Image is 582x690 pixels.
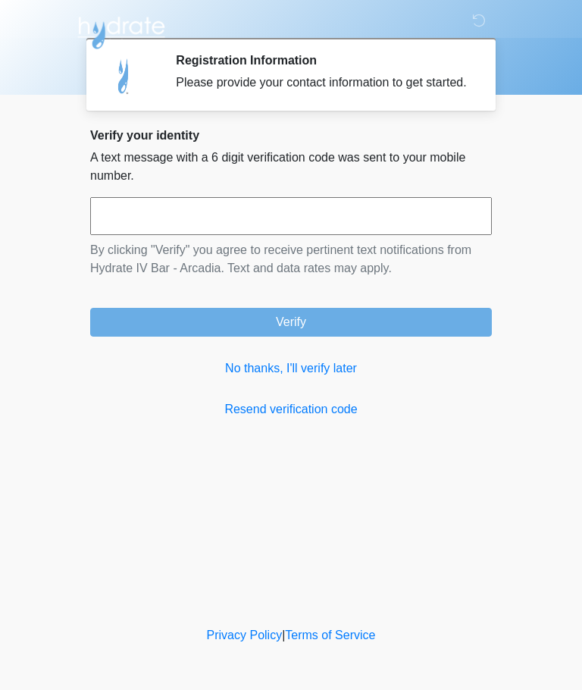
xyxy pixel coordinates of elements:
img: Agent Avatar [102,53,147,99]
a: Terms of Service [285,629,375,641]
a: No thanks, I'll verify later [90,359,492,378]
p: A text message with a 6 digit verification code was sent to your mobile number. [90,149,492,185]
div: Please provide your contact information to get started. [176,74,469,92]
a: | [282,629,285,641]
a: Privacy Policy [207,629,283,641]
p: By clicking "Verify" you agree to receive pertinent text notifications from Hydrate IV Bar - Arca... [90,241,492,278]
h2: Verify your identity [90,128,492,143]
a: Resend verification code [90,400,492,419]
button: Verify [90,308,492,337]
img: Hydrate IV Bar - Arcadia Logo [75,11,167,50]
